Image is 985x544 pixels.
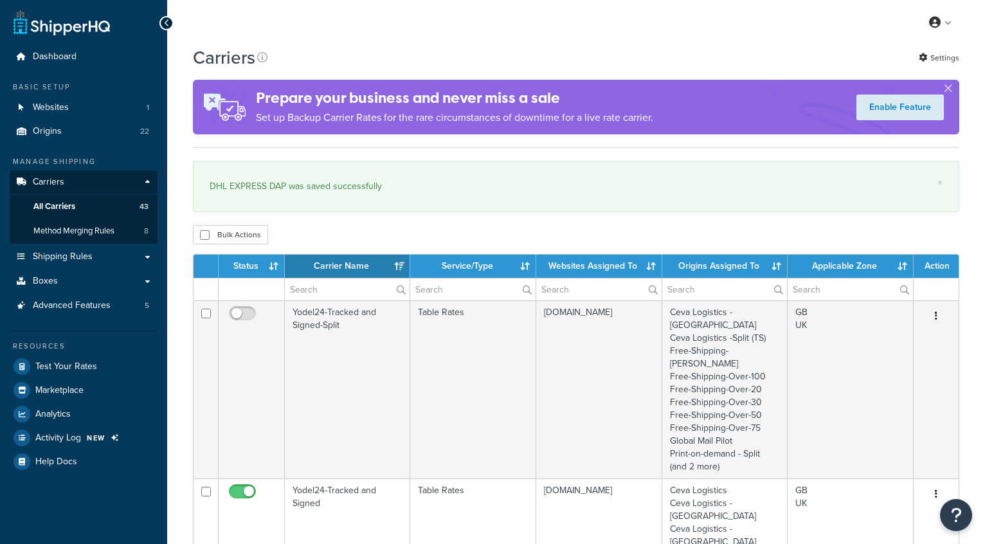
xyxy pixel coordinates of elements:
[285,278,410,300] input: Search
[10,156,158,167] div: Manage Shipping
[35,457,77,467] span: Help Docs
[256,109,653,127] p: Set up Backup Carrier Rates for the rare circumstances of downtime for a live rate carrier.
[210,177,943,195] div: DHL EXPRESS DAP was saved successfully
[662,300,788,478] td: Ceva Logistics -[GEOGRAPHIC_DATA] Ceva Logistics -Split (TS) Free-Shipping-[PERSON_NAME] Free-Shi...
[536,255,662,278] th: Websites Assigned To: activate to sort column ascending
[919,49,959,67] a: Settings
[87,433,105,443] span: NEW
[914,255,959,278] th: Action
[536,300,662,478] td: [DOMAIN_NAME]
[10,120,158,143] a: Origins 22
[35,385,84,396] span: Marketplace
[33,51,77,62] span: Dashboard
[10,219,158,243] a: Method Merging Rules 8
[10,403,158,426] a: Analytics
[10,170,158,244] li: Carriers
[33,251,93,262] span: Shipping Rules
[33,276,58,287] span: Boxes
[10,96,158,120] a: Websites 1
[10,245,158,269] a: Shipping Rules
[662,278,788,300] input: Search
[144,226,149,237] span: 8
[10,450,158,473] a: Help Docs
[35,409,71,420] span: Analytics
[193,45,255,70] h1: Carriers
[10,195,158,219] li: All Carriers
[35,361,97,372] span: Test Your Rates
[33,126,62,137] span: Origins
[662,255,788,278] th: Origins Assigned To: activate to sort column ascending
[10,96,158,120] li: Websites
[14,10,110,35] a: ShipperHQ Home
[10,341,158,352] div: Resources
[10,294,158,318] a: Advanced Features 5
[10,355,158,378] a: Test Your Rates
[10,426,158,449] li: Activity Log
[10,45,158,69] a: Dashboard
[940,499,972,531] button: Open Resource Center
[10,195,158,219] a: All Carriers 43
[410,300,536,478] td: Table Rates
[856,95,944,120] a: Enable Feature
[33,102,69,113] span: Websites
[193,225,268,244] button: Bulk Actions
[10,294,158,318] li: Advanced Features
[788,300,914,478] td: GB UK
[145,300,149,311] span: 5
[10,82,158,93] div: Basic Setup
[410,278,535,300] input: Search
[788,278,913,300] input: Search
[147,102,149,113] span: 1
[285,300,410,478] td: Yodel24-Tracked and Signed-Split
[35,433,81,444] span: Activity Log
[410,255,536,278] th: Service/Type: activate to sort column ascending
[256,87,653,109] h4: Prepare your business and never miss a sale
[10,170,158,194] a: Carriers
[937,177,943,188] a: ×
[536,278,662,300] input: Search
[33,300,111,311] span: Advanced Features
[219,255,285,278] th: Status: activate to sort column ascending
[140,126,149,137] span: 22
[10,120,158,143] li: Origins
[140,201,149,212] span: 43
[10,379,158,402] a: Marketplace
[193,80,256,134] img: ad-rules-rateshop-fe6ec290ccb7230408bd80ed9643f0289d75e0ffd9eb532fc0e269fcd187b520.png
[788,255,914,278] th: Applicable Zone: activate to sort column ascending
[33,201,75,212] span: All Carriers
[10,426,158,449] a: Activity Log NEW
[33,177,64,188] span: Carriers
[10,269,158,293] a: Boxes
[33,226,114,237] span: Method Merging Rules
[285,255,410,278] th: Carrier Name: activate to sort column ascending
[10,219,158,243] li: Method Merging Rules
